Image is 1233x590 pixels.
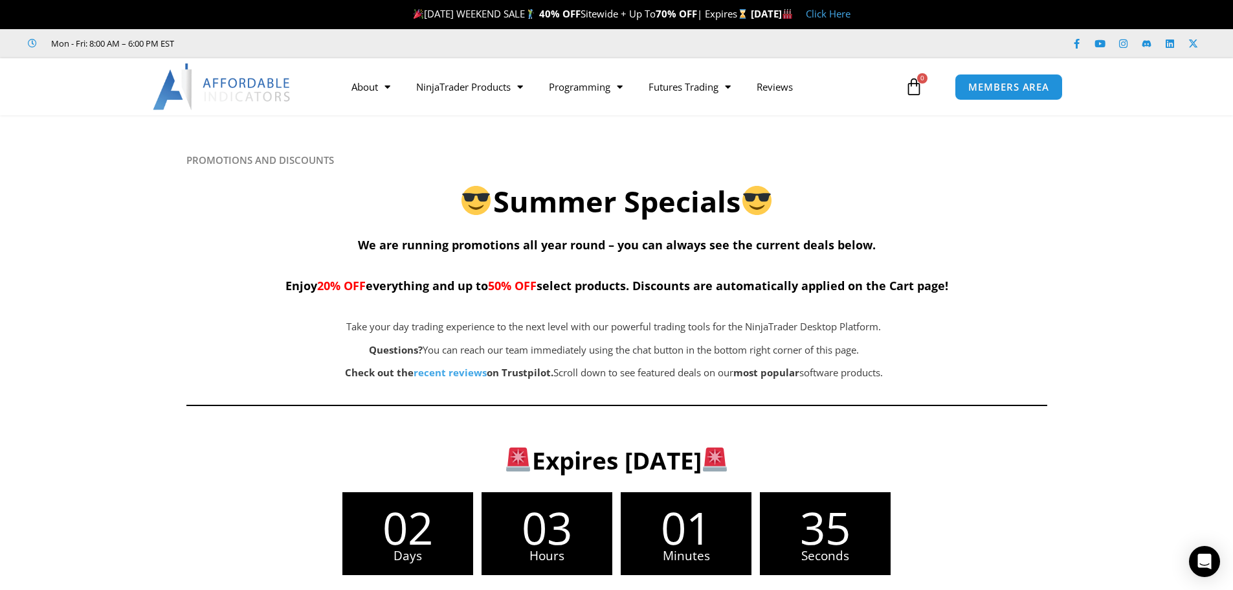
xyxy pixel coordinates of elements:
[207,445,1026,476] h3: Expires [DATE]
[783,9,792,19] img: 🏭
[733,366,799,379] b: most popular
[285,278,948,293] span: Enjoy everything and up to select products. Discounts are automatically applied on the Cart page!
[186,183,1047,221] h2: Summer Specials
[342,505,473,550] span: 02
[345,366,553,379] strong: Check out the on Trustpilot.
[414,366,487,379] a: recent reviews
[742,186,772,215] img: 😎
[656,7,697,20] strong: 70% OFF
[358,237,876,253] span: We are running promotions all year round – you can always see the current deals below.
[482,505,612,550] span: 03
[186,154,1047,166] h6: PROMOTIONS AND DISCOUNTS
[410,7,750,20] span: [DATE] WEEKEND SALE Sitewide + Up To | Expires
[192,37,386,50] iframe: Customer reviews powered by Trustpilot
[760,505,891,550] span: 35
[488,278,537,293] span: 50% OFF
[346,320,881,333] span: Take your day trading experience to the next level with our powerful trading tools for the NinjaT...
[317,278,366,293] span: 20% OFF
[738,9,748,19] img: ⌛
[636,72,744,102] a: Futures Trading
[885,68,942,106] a: 0
[506,448,530,471] img: 🚨
[342,550,473,562] span: Days
[251,364,977,382] p: Scroll down to see featured deals on our software products.
[251,341,977,359] p: You can reach our team immediately using the chat button in the bottom right corner of this page.
[369,343,423,356] strong: Questions?
[339,72,403,102] a: About
[621,505,751,550] span: 01
[403,72,536,102] a: NinjaTrader Products
[339,72,902,102] nav: Menu
[621,550,751,562] span: Minutes
[539,7,581,20] strong: 40% OFF
[968,82,1049,92] span: MEMBERS AREA
[744,72,806,102] a: Reviews
[482,550,612,562] span: Hours
[414,9,423,19] img: 🎉
[917,73,928,84] span: 0
[751,7,793,20] strong: [DATE]
[1189,546,1220,577] div: Open Intercom Messenger
[806,7,850,20] a: Click Here
[703,448,727,471] img: 🚨
[760,550,891,562] span: Seconds
[526,9,535,19] img: 🏌️‍♂️
[461,186,491,215] img: 😎
[536,72,636,102] a: Programming
[48,36,174,51] span: Mon - Fri: 8:00 AM – 6:00 PM EST
[955,74,1063,100] a: MEMBERS AREA
[153,63,292,110] img: LogoAI | Affordable Indicators – NinjaTrader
